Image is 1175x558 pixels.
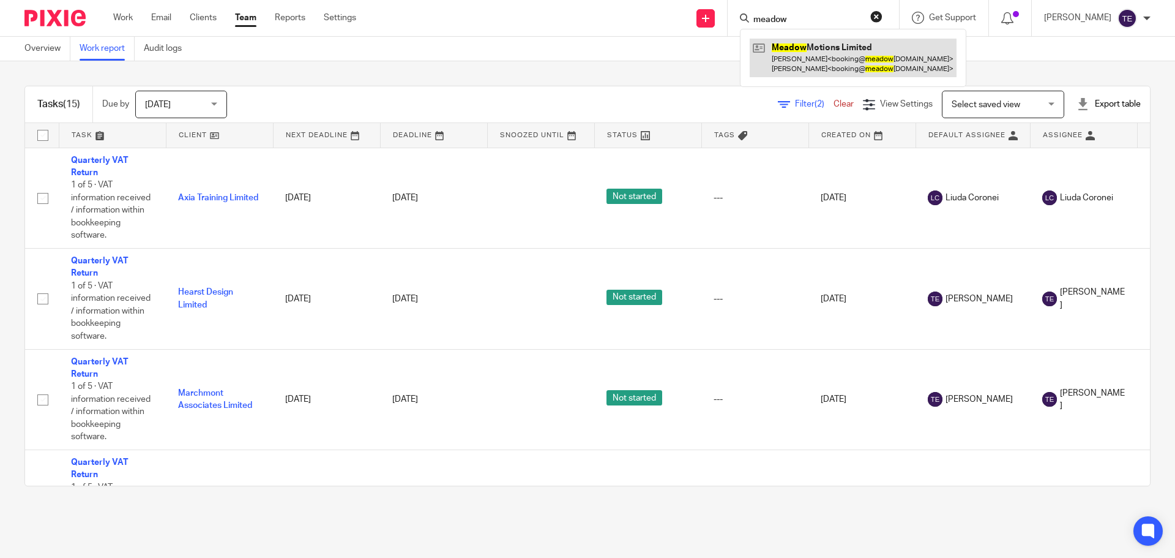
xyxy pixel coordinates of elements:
[808,349,916,450] td: [DATE]
[1042,392,1057,407] img: svg%3E
[178,389,252,410] a: Marchmont Associates Limited
[1042,292,1057,306] img: svg%3E
[71,458,129,479] a: Quarterly VAT Return
[1117,9,1137,28] img: svg%3E
[606,189,662,204] span: Not started
[71,282,151,341] span: 1 of 5 · VAT information received / information within bookkeeping software.
[324,12,356,24] a: Settings
[929,13,976,22] span: Get Support
[1076,98,1141,110] div: Export table
[808,450,916,551] td: [DATE]
[946,393,1013,405] span: [PERSON_NAME]
[235,12,256,24] a: Team
[102,98,129,110] p: Due by
[1060,192,1113,204] span: Liuda Coronei
[1044,12,1111,24] p: [PERSON_NAME]
[752,15,862,26] input: Search
[144,37,191,61] a: Audit logs
[834,100,854,108] a: Clear
[273,450,380,551] td: [DATE]
[24,10,86,26] img: Pixie
[273,249,380,350] td: [DATE]
[178,288,233,309] a: Hearst Design Limited
[392,192,475,204] div: [DATE]
[606,390,662,405] span: Not started
[714,132,735,138] span: Tags
[151,12,171,24] a: Email
[1060,286,1125,311] span: [PERSON_NAME]
[606,290,662,305] span: Not started
[113,12,133,24] a: Work
[946,293,1013,305] span: [PERSON_NAME]
[71,483,151,542] span: 1 of 5 · VAT information received / information within bookkeeping software.
[714,293,796,305] div: ---
[178,194,258,202] a: Axia Training Limited
[273,349,380,450] td: [DATE]
[946,192,999,204] span: Liuda Coronei
[71,181,151,239] span: 1 of 5 · VAT information received / information within bookkeeping software.
[952,100,1020,109] span: Select saved view
[63,99,80,109] span: (15)
[870,10,882,23] button: Clear
[714,192,796,204] div: ---
[714,393,796,405] div: ---
[24,37,70,61] a: Overview
[392,293,475,305] div: [DATE]
[928,292,942,306] img: svg%3E
[795,100,834,108] span: Filter
[1042,190,1057,205] img: svg%3E
[71,257,129,277] a: Quarterly VAT Return
[71,382,151,441] span: 1 of 5 · VAT information received / information within bookkeeping software.
[1060,387,1125,412] span: [PERSON_NAME]
[80,37,135,61] a: Work report
[880,100,933,108] span: View Settings
[815,100,824,108] span: (2)
[275,12,305,24] a: Reports
[190,12,217,24] a: Clients
[71,358,129,379] a: Quarterly VAT Return
[808,249,916,350] td: [DATE]
[392,393,475,405] div: [DATE]
[37,98,80,111] h1: Tasks
[928,392,942,407] img: svg%3E
[145,100,171,109] span: [DATE]
[808,148,916,249] td: [DATE]
[273,148,380,249] td: [DATE]
[71,156,129,177] a: Quarterly VAT Return
[928,190,942,205] img: svg%3E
